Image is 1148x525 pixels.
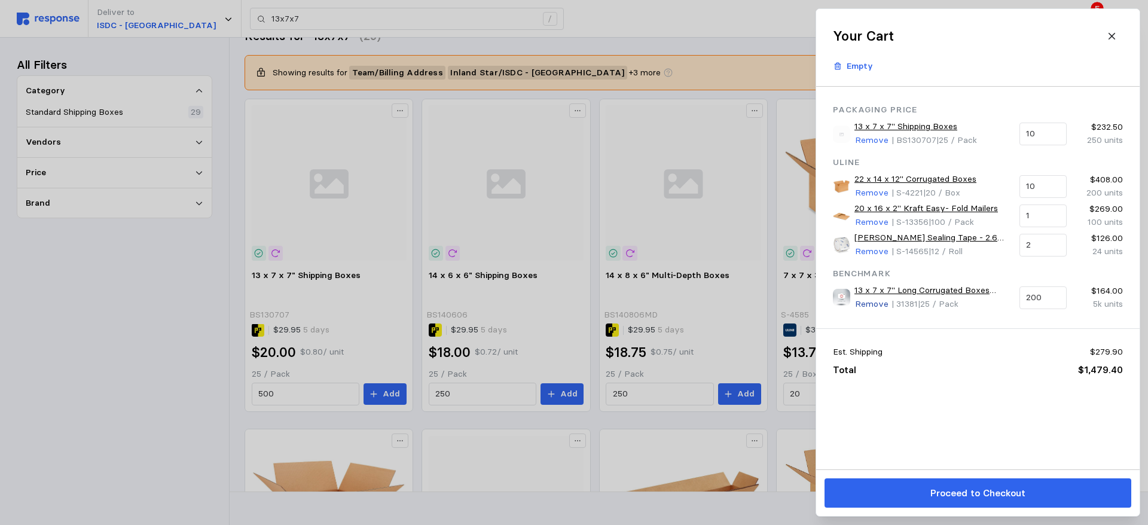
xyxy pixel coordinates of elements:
[854,120,957,133] a: 13 x 7 x 7" Shipping Boxes
[1026,176,1060,197] input: Qty
[1075,285,1122,298] p: $164.00
[1075,298,1122,311] p: 5k units
[833,267,1123,280] p: Benchmark
[833,156,1123,169] p: Uline
[917,298,958,309] span: | 25 / Pack
[1026,234,1060,256] input: Qty
[1075,187,1122,200] p: 200 units
[891,216,928,227] span: | S-13356
[833,178,850,196] img: S-4221
[891,298,917,309] span: | 31381
[1075,173,1122,187] p: $408.00
[854,133,889,148] button: Remove
[1075,216,1122,229] p: 100 units
[833,207,850,225] img: S-13356
[833,346,883,359] p: Est. Shipping
[891,246,928,257] span: | S-14565
[826,55,880,78] button: Empty
[1089,346,1122,359] p: $279.90
[1026,205,1060,227] input: Qty
[825,478,1131,508] button: Proceed to Checkout
[854,231,1011,245] a: [PERSON_NAME] Sealing Tape - 2.6 Mil, 3" x 55 yds, Clear
[923,187,960,198] span: | 20 / Box
[833,289,850,306] img: 1377.jpg
[855,245,889,258] p: Remove
[1075,134,1122,147] p: 250 units
[833,103,1123,117] p: Packaging Price
[1026,123,1060,145] input: Qty
[930,486,1025,500] p: Proceed to Checkout
[854,284,1011,297] a: 13 x 7 x 7" Long Corrugated Boxes 25/BDL, 500/Bale
[833,27,894,45] h2: Your Cart
[1075,245,1122,258] p: 24 units
[854,297,889,312] button: Remove
[928,246,962,257] span: | 12 / Roll
[1026,287,1060,309] input: Qty
[854,202,998,215] a: 20 x 16 x 2" Kraft Easy- Fold Mailers
[1075,121,1122,134] p: $232.50
[833,126,850,143] img: svg%3e
[854,245,889,259] button: Remove
[1077,362,1122,377] p: $1,479.40
[847,60,873,73] p: Empty
[855,187,889,200] p: Remove
[855,134,889,147] p: Remove
[833,236,850,254] img: S-14565
[928,216,973,227] span: | 100 / Pack
[855,298,889,311] p: Remove
[936,135,976,145] span: | 25 / Pack
[1075,203,1122,216] p: $269.00
[891,135,936,145] span: | BS130707
[833,362,856,377] p: Total
[855,216,889,229] p: Remove
[854,186,889,200] button: Remove
[854,215,889,230] button: Remove
[854,173,976,186] a: 22 x 14 x 12" Corrugated Boxes
[1075,232,1122,245] p: $126.00
[891,187,923,198] span: | S-4221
